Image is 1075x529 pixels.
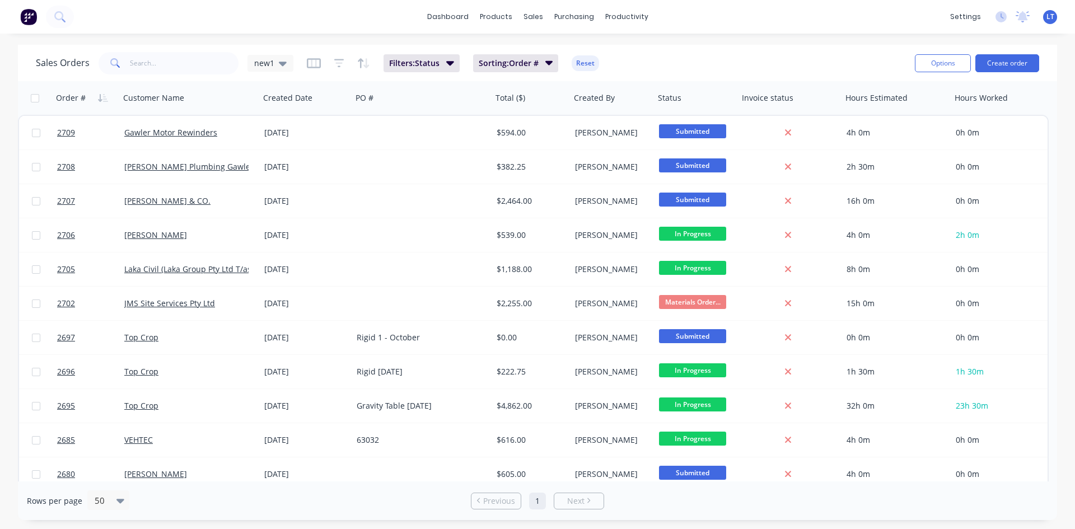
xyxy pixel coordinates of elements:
[57,230,75,241] span: 2706
[57,434,75,446] span: 2685
[56,92,86,104] div: Order #
[473,54,559,72] button: Sorting:Order #
[659,466,726,480] span: Submitted
[57,321,124,354] a: 2697
[955,92,1008,104] div: Hours Worked
[915,54,971,72] button: Options
[575,230,646,241] div: [PERSON_NAME]
[124,298,215,308] a: JMS Site Services Pty Ltd
[57,287,124,320] a: 2702
[57,366,75,377] span: 2696
[466,493,609,509] ul: Pagination
[124,332,158,343] a: Top Crop
[263,92,312,104] div: Created Date
[124,469,187,479] a: [PERSON_NAME]
[575,195,646,207] div: [PERSON_NAME]
[384,54,460,72] button: Filters:Status
[57,355,124,388] a: 2696
[847,195,942,207] div: 16h 0m
[659,295,726,309] span: Materials Order...
[124,434,153,445] a: VEHTEC
[742,92,793,104] div: Invoice status
[847,127,942,138] div: 4h 0m
[357,400,481,411] div: Gravity Table [DATE]
[57,195,75,207] span: 2707
[57,298,75,309] span: 2702
[27,495,82,507] span: Rows per page
[497,298,563,309] div: $2,255.00
[956,161,979,172] span: 0h 0m
[956,366,984,377] span: 1h 30m
[659,158,726,172] span: Submitted
[975,54,1039,72] button: Create order
[497,161,563,172] div: $382.25
[254,57,274,69] span: new1
[264,400,348,411] div: [DATE]
[497,434,563,446] div: $616.00
[264,127,348,138] div: [DATE]
[20,8,37,25] img: Factory
[264,332,348,343] div: [DATE]
[575,332,646,343] div: [PERSON_NAME]
[1046,12,1054,22] span: LT
[357,366,481,377] div: Rigid [DATE]
[567,495,585,507] span: Next
[264,195,348,207] div: [DATE]
[956,469,979,479] span: 0h 0m
[549,8,600,25] div: purchasing
[575,434,646,446] div: [PERSON_NAME]
[264,469,348,480] div: [DATE]
[847,298,942,309] div: 15h 0m
[57,332,75,343] span: 2697
[57,469,75,480] span: 2680
[57,252,124,286] a: 2705
[572,55,599,71] button: Reset
[479,58,539,69] span: Sorting: Order #
[575,127,646,138] div: [PERSON_NAME]
[389,58,440,69] span: Filters: Status
[956,332,979,343] span: 0h 0m
[956,264,979,274] span: 0h 0m
[659,227,726,241] span: In Progress
[36,58,90,68] h1: Sales Orders
[474,8,518,25] div: products
[497,366,563,377] div: $222.75
[497,127,563,138] div: $594.00
[57,127,75,138] span: 2709
[956,434,979,445] span: 0h 0m
[124,127,217,138] a: Gawler Motor Rewinders
[956,127,979,138] span: 0h 0m
[956,298,979,308] span: 0h 0m
[575,298,646,309] div: [PERSON_NAME]
[956,400,988,411] span: 23h 30m
[57,161,75,172] span: 2708
[847,161,942,172] div: 2h 30m
[575,400,646,411] div: [PERSON_NAME]
[956,230,979,240] span: 2h 0m
[264,366,348,377] div: [DATE]
[124,161,254,172] a: [PERSON_NAME] Plumbing Gawler
[57,400,75,411] span: 2695
[496,92,525,104] div: Total ($)
[497,400,563,411] div: $4,862.00
[264,434,348,446] div: [DATE]
[57,423,124,457] a: 2685
[264,161,348,172] div: [DATE]
[57,116,124,149] a: 2709
[422,8,474,25] a: dashboard
[845,92,908,104] div: Hours Estimated
[847,264,942,275] div: 8h 0m
[483,495,515,507] span: Previous
[130,52,239,74] input: Search...
[529,493,546,509] a: Page 1 is your current page
[124,264,254,274] a: Laka Civil (Laka Group Pty Ltd T/as)
[847,332,942,343] div: 0h 0m
[264,298,348,309] div: [DATE]
[57,264,75,275] span: 2705
[124,195,211,206] a: [PERSON_NAME] & CO.
[554,495,604,507] a: Next page
[575,161,646,172] div: [PERSON_NAME]
[57,218,124,252] a: 2706
[497,469,563,480] div: $605.00
[659,397,726,411] span: In Progress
